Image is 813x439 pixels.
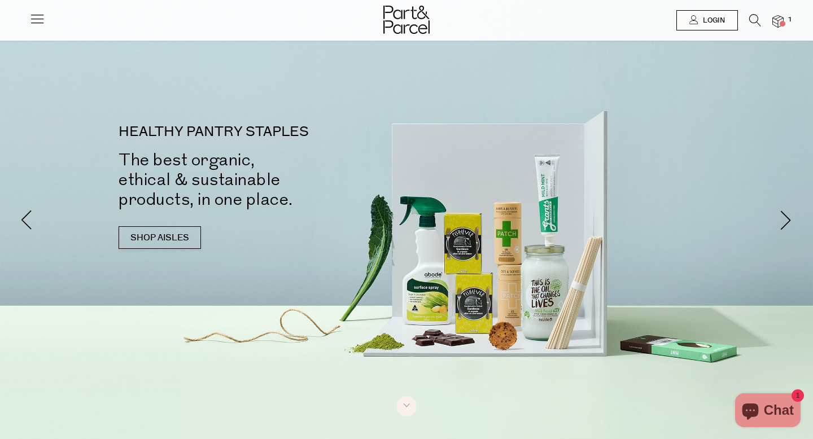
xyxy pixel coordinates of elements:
[119,125,423,139] p: HEALTHY PANTRY STAPLES
[119,150,423,209] h2: The best organic, ethical & sustainable products, in one place.
[383,6,430,34] img: Part&Parcel
[700,16,725,25] span: Login
[119,226,201,249] a: SHOP AISLES
[772,15,784,27] a: 1
[676,10,738,30] a: Login
[785,15,795,25] span: 1
[732,393,804,430] inbox-online-store-chat: Shopify online store chat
